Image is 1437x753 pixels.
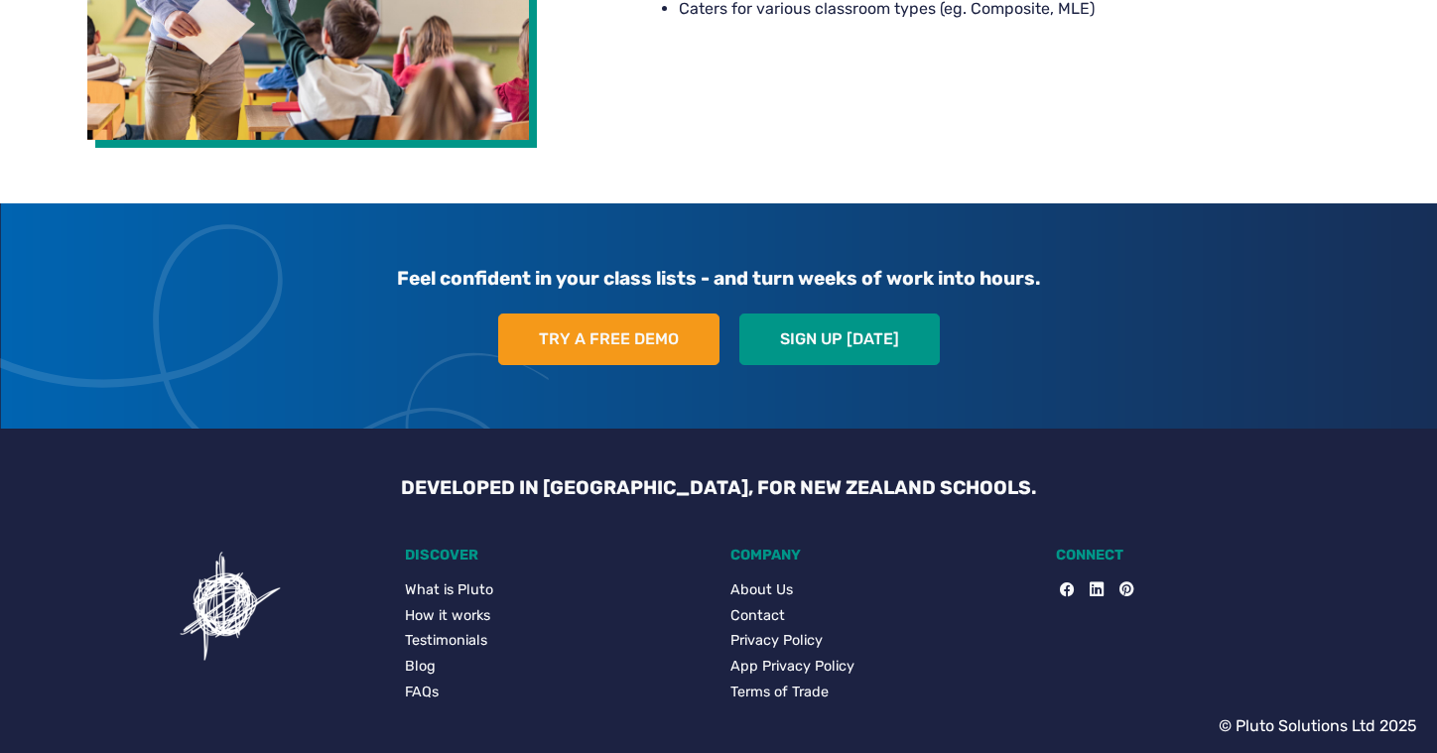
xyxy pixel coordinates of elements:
a: Privacy Policy [730,630,1032,652]
p: © Pluto Solutions Ltd 2025 [1219,714,1417,738]
h5: CONNECT [1056,547,1358,564]
a: Try a free demo [498,314,719,365]
img: Pluto icon showing a confusing task for users [171,547,290,666]
a: App Privacy Policy [730,656,1032,678]
a: Terms of Trade [730,682,1032,703]
h3: DEVELOPED IN [GEOGRAPHIC_DATA], FOR NEW ZEALAND SCHOOLS. [385,476,1052,499]
a: How it works [405,605,707,627]
a: Contact [730,605,1032,627]
h3: Feel confident in your class lists - and turn weeks of work into hours. [87,251,1350,306]
h5: DISCOVER [405,547,707,564]
a: About Us [730,579,1032,601]
a: Sign up [DATE] [739,314,940,365]
a: Blog [405,656,707,678]
a: Testimonials [405,630,707,652]
a: What is Pluto [405,579,707,601]
h5: COMPANY [730,547,1032,564]
a: Pinterest [1104,579,1133,601]
a: FAQs [405,682,707,703]
a: LinkedIn [1074,579,1104,601]
a: Facebook [1060,579,1074,601]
